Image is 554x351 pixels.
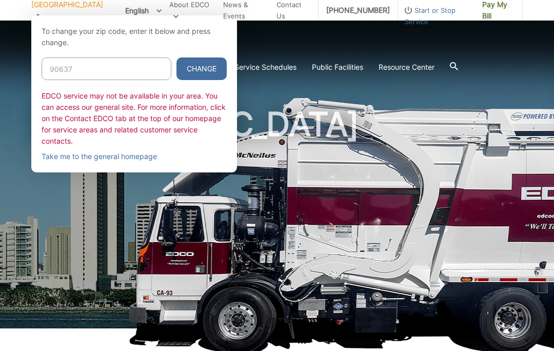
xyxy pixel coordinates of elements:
[42,57,171,80] input: Enter zip code
[42,26,227,48] p: To change your zip code, enter it below and press change.
[42,151,157,162] a: Take me to the general homepage
[176,57,227,80] button: Change
[117,2,169,19] span: English
[42,90,227,151] div: EDCO service may not be available in your area. You can access our general site. For more informa...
